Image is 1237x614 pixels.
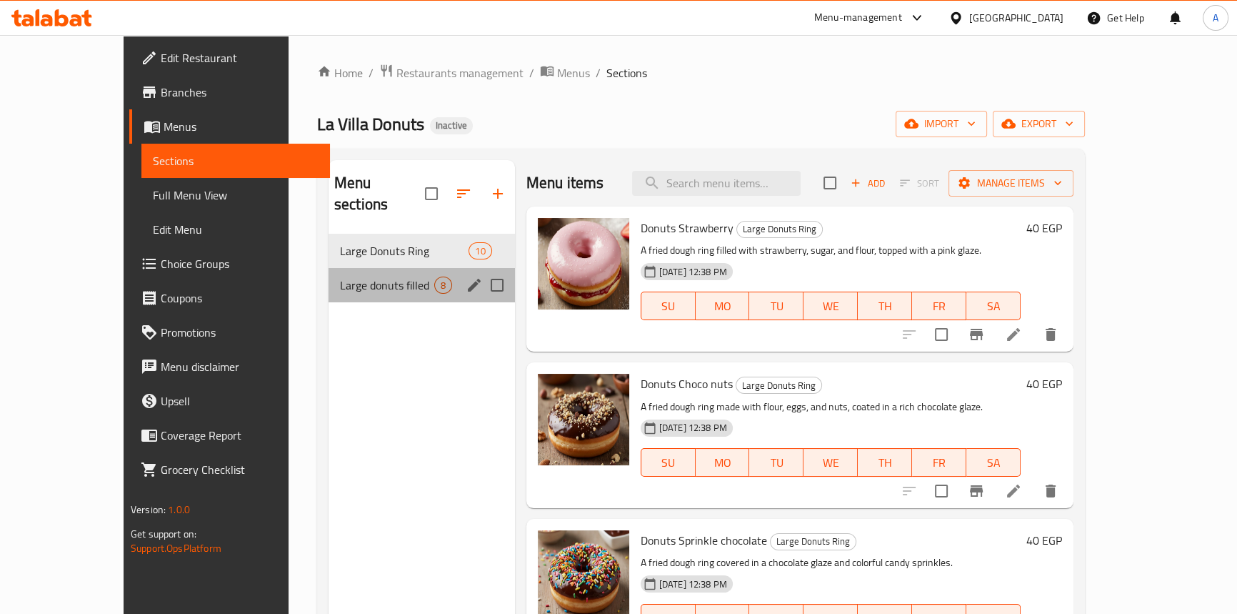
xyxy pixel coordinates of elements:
[161,255,319,272] span: Choice Groups
[141,212,330,247] a: Edit Menu
[647,296,690,317] span: SU
[131,539,221,558] a: Support.OpsPlatform
[464,274,485,296] button: edit
[1033,474,1068,508] button: delete
[396,64,524,81] span: Restaurants management
[959,474,993,508] button: Branch-specific-item
[161,49,319,66] span: Edit Restaurant
[129,384,330,418] a: Upsell
[538,218,629,310] img: Donuts Strawberry
[959,317,993,352] button: Branch-specific-item
[161,427,319,444] span: Coverage Report
[896,111,987,137] button: import
[641,217,733,239] span: Donuts Strawberry
[653,578,733,591] span: [DATE] 12:38 PM
[161,358,319,375] span: Menu disclaimer
[161,461,319,478] span: Grocery Checklist
[129,109,330,144] a: Menus
[430,119,473,132] span: Inactive
[540,64,590,82] a: Menus
[993,111,1085,137] button: export
[845,172,891,194] span: Add item
[153,221,319,238] span: Edit Menu
[966,292,1021,320] button: SA
[529,64,534,81] li: /
[814,9,902,26] div: Menu-management
[809,296,852,317] span: WE
[446,177,481,211] span: Sort sections
[161,84,319,101] span: Branches
[641,554,1021,572] p: A fried dough ring covered in a chocolate glaze and colorful candy sprinkles.
[891,172,948,194] span: Select section first
[749,292,803,320] button: TU
[755,296,798,317] span: TU
[469,244,491,258] span: 10
[803,292,858,320] button: WE
[653,265,733,279] span: [DATE] 12:38 PM
[129,418,330,452] a: Coverage Report
[948,170,1073,197] button: Manage items
[317,64,363,81] a: Home
[641,292,696,320] button: SU
[469,242,491,259] div: items
[809,452,852,473] span: WE
[538,374,629,465] img: Donuts Choco nuts
[863,452,906,473] span: TH
[736,377,821,394] span: Large Donuts Ring
[129,247,330,281] a: Choice Groups
[430,117,473,134] div: Inactive
[141,144,330,178] a: Sections
[926,320,956,350] span: Select to update
[632,171,801,196] input: search
[737,221,822,237] span: Large Donuts Ring
[1026,530,1062,550] h6: 40 EGP
[1005,482,1022,500] a: Edit menu item
[641,448,696,477] button: SU
[164,118,319,135] span: Menus
[863,296,906,317] span: TH
[340,277,434,294] span: Large donuts filled
[755,452,798,473] span: TU
[317,108,424,140] span: La Villa Donuts
[848,175,887,192] span: Add
[596,64,601,81] li: /
[641,398,1021,416] p: A fried dough ring made with flour, eggs, and nuts, coated in a rich chocolate glaze.
[435,279,451,292] span: 8
[972,452,1015,473] span: SA
[960,174,1062,192] span: Manage items
[129,452,330,487] a: Grocery Checklist
[701,296,744,317] span: MO
[966,448,1021,477] button: SA
[926,476,956,506] span: Select to update
[653,421,733,435] span: [DATE] 12:38 PM
[749,448,803,477] button: TU
[771,533,856,550] span: Large Donuts Ring
[153,152,319,169] span: Sections
[1004,115,1073,133] span: export
[131,525,196,543] span: Get support on:
[340,242,469,259] span: Large Donuts Ring
[334,172,425,215] h2: Menu sections
[153,187,319,204] span: Full Menu View
[168,500,190,519] span: 1.0.0
[858,448,912,477] button: TH
[1033,317,1068,352] button: delete
[129,75,330,109] a: Branches
[131,500,166,519] span: Version:
[641,530,767,551] span: Donuts Sprinkle chocolate
[416,179,446,209] span: Select all sections
[696,448,750,477] button: MO
[129,315,330,350] a: Promotions
[161,324,319,341] span: Promotions
[557,64,590,81] span: Menus
[770,533,856,550] div: Large Donuts Ring
[329,268,515,302] div: Large donuts filled8edit
[696,292,750,320] button: MO
[526,172,604,194] h2: Menu items
[129,281,330,315] a: Coupons
[736,221,823,238] div: Large Donuts Ring
[736,377,822,394] div: Large Donuts Ring
[379,64,524,82] a: Restaurants management
[815,168,845,198] span: Select section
